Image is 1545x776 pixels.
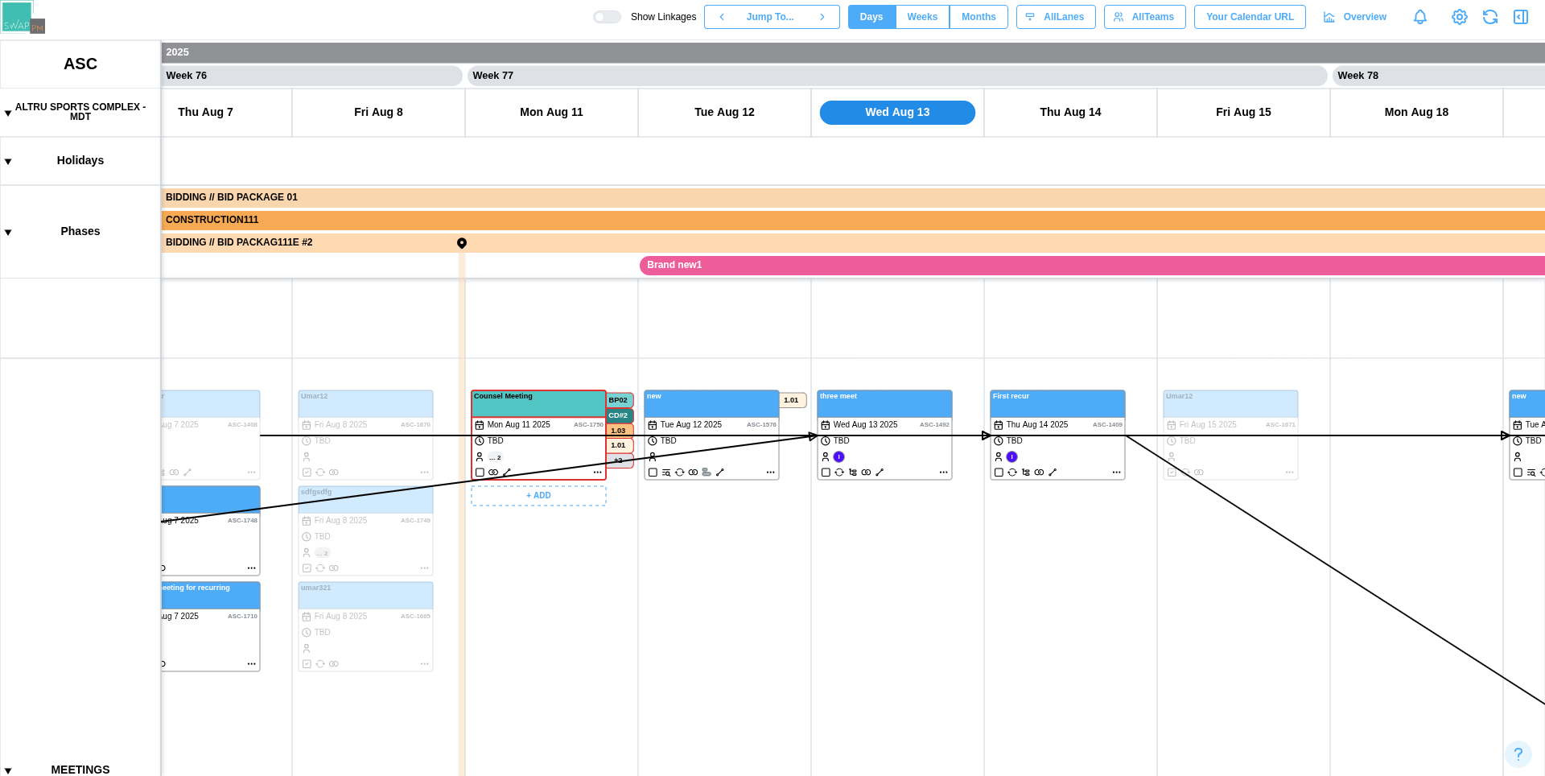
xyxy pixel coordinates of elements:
[1510,6,1532,28] button: Open Drawer
[848,5,896,29] button: Days
[1314,5,1399,29] a: Overview
[860,6,884,28] span: Days
[908,6,938,28] span: Weeks
[1407,3,1434,31] a: Notifications
[747,6,794,28] span: Jump To...
[950,5,1008,29] button: Months
[1344,6,1386,28] span: Overview
[1044,6,1084,28] span: All Lanes
[1479,6,1502,28] button: Refresh Grid
[1194,5,1306,29] button: Your Calendar URL
[739,5,805,29] button: Jump To...
[896,5,950,29] button: Weeks
[1016,5,1096,29] button: AllLanes
[1448,6,1471,28] a: View Project
[621,10,696,23] span: Show Linkages
[962,6,996,28] span: Months
[1206,6,1294,28] span: Your Calendar URL
[1104,5,1186,29] button: AllTeams
[1132,6,1174,28] span: All Teams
